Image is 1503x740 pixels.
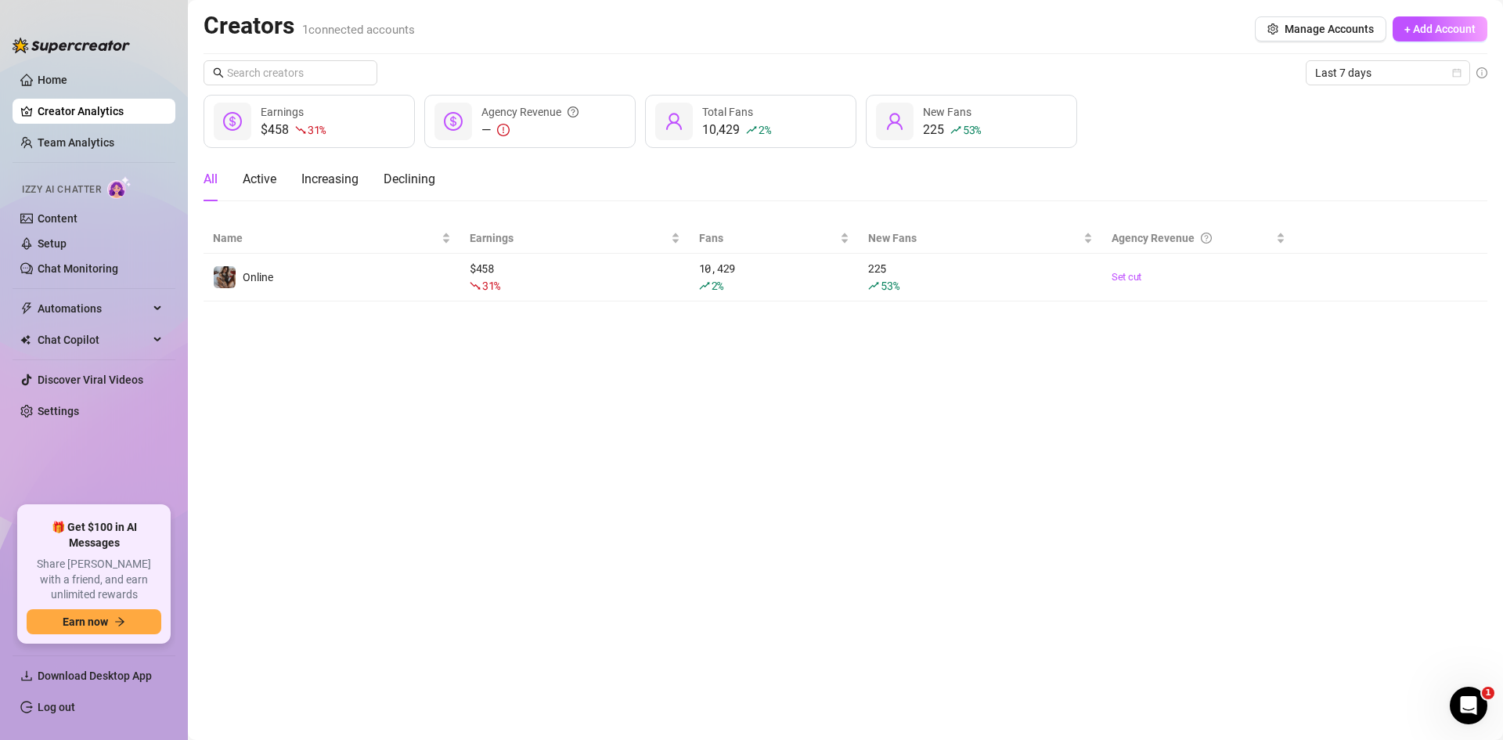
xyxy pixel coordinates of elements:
span: info-circle [1476,67,1487,78]
div: 225 [868,260,1093,294]
button: Manage Accounts [1255,16,1386,42]
span: setting [1267,23,1278,34]
div: Declining [384,170,435,189]
button: + Add Account [1393,16,1487,42]
div: Increasing [301,170,359,189]
span: download [20,670,33,682]
span: question-circle [1201,229,1212,247]
div: — [481,121,578,139]
a: Chat Monitoring [38,262,118,275]
a: Settings [38,405,79,417]
th: Earnings [460,223,690,254]
div: 10,429 [699,260,849,294]
span: Name [213,229,438,247]
span: Izzy AI Chatter [22,182,101,197]
span: dollar-circle [444,112,463,131]
span: rise [699,280,710,291]
span: Online [243,271,273,283]
a: Creator Analytics [38,99,163,124]
div: All [204,170,218,189]
span: rise [746,125,757,135]
a: Discover Viral Videos [38,374,143,386]
span: Manage Accounts [1285,23,1374,35]
button: Earn nowarrow-right [27,609,161,634]
th: New Fans [859,223,1102,254]
div: 225 [923,121,981,139]
h2: Creators [204,11,415,41]
input: Search creators [227,64,355,81]
span: Earn now [63,615,108,628]
span: Automations [38,296,149,321]
span: thunderbolt [20,302,33,315]
span: question-circle [568,103,578,121]
span: Download Desktop App [38,670,152,682]
span: calendar [1452,68,1462,78]
a: Team Analytics [38,136,114,149]
span: fall [295,125,306,135]
div: $ 458 [470,260,680,294]
span: rise [950,125,961,135]
span: user [665,112,683,131]
span: New Fans [868,229,1080,247]
a: Set cut [1112,269,1285,285]
span: 53 % [963,122,981,137]
img: AI Chatter [107,176,132,199]
div: 10,429 [702,121,770,139]
span: 1 [1482,687,1494,699]
img: Chat Copilot [20,334,31,345]
img: logo-BBDzfeDw.svg [13,38,130,53]
span: Fans [699,229,837,247]
th: Fans [690,223,859,254]
a: Home [38,74,67,86]
div: Agency Revenue [481,103,578,121]
span: dollar-circle [223,112,242,131]
span: Earnings [470,229,668,247]
th: Name [204,223,460,254]
div: Active [243,170,276,189]
span: 31 % [482,278,500,293]
img: Online [214,266,236,288]
span: 1 connected accounts [302,23,415,37]
span: exclamation-circle [497,124,510,136]
a: Setup [38,237,67,250]
span: arrow-right [114,616,125,627]
span: search [213,67,224,78]
span: Chat Copilot [38,327,149,352]
span: Total Fans [702,106,753,118]
span: 2 % [759,122,770,137]
span: + Add Account [1404,23,1476,35]
span: user [885,112,904,131]
span: 31 % [308,122,326,137]
div: $458 [261,121,326,139]
iframe: Intercom live chat [1450,687,1487,724]
span: 53 % [881,278,899,293]
span: 2 % [712,278,723,293]
a: Content [38,212,77,225]
span: 🎁 Get $100 in AI Messages [27,520,161,550]
span: Last 7 days [1315,61,1461,85]
span: Share [PERSON_NAME] with a friend, and earn unlimited rewards [27,557,161,603]
a: Log out [38,701,75,713]
span: New Fans [923,106,971,118]
span: fall [470,280,481,291]
span: rise [868,280,879,291]
span: Earnings [261,106,304,118]
div: Agency Revenue [1112,229,1273,247]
